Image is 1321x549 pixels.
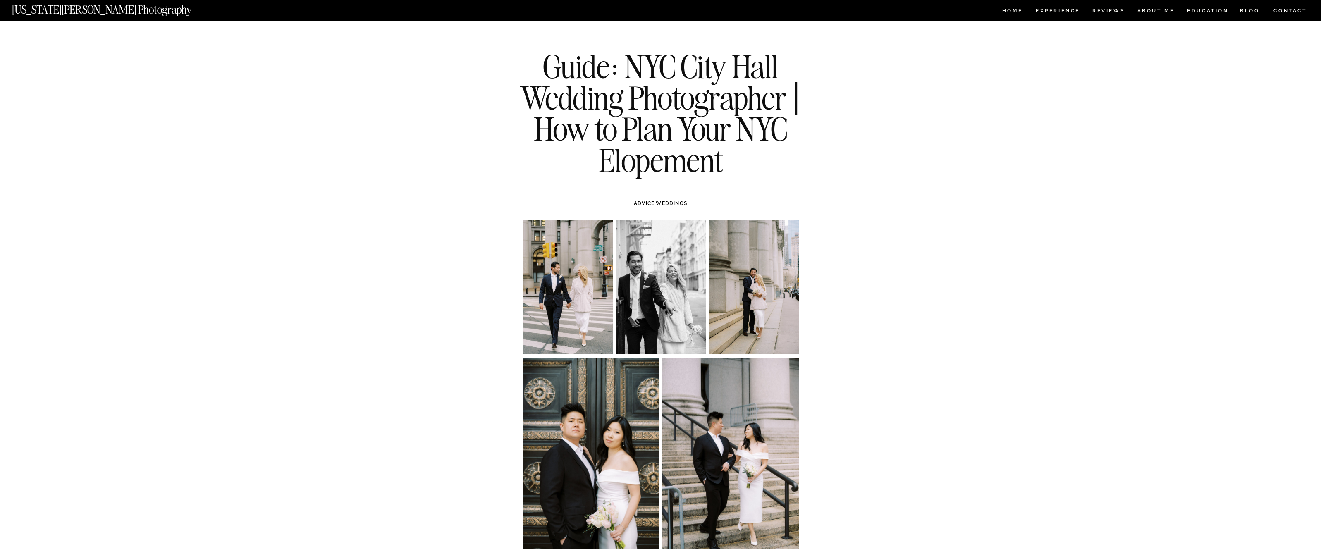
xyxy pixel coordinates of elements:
a: Experience [1036,8,1079,15]
a: [US_STATE][PERSON_NAME] Photography [12,4,220,11]
a: CONTACT [1273,6,1307,15]
a: ABOUT ME [1137,8,1175,15]
h1: Guide: NYC City Hall Wedding Photographer | How to Plan Your NYC Elopement [511,51,811,176]
h3: , [540,200,781,207]
img: Bride and groom outside the Soho Grand by NYC city hall wedding photographer [616,220,706,354]
a: WEDDINGS [656,201,687,206]
a: REVIEWS [1092,8,1123,15]
a: HOME [1001,8,1024,15]
img: Bride and groom in front of the subway station in downtown Manhattan following their NYC City Hal... [709,220,799,354]
img: Bride and groom crossing Centre St. i downtown Manhattan after eloping at city hall. [523,220,613,354]
a: ADVICE [634,201,655,206]
a: BLOG [1240,8,1260,15]
a: EDUCATION [1186,8,1230,15]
